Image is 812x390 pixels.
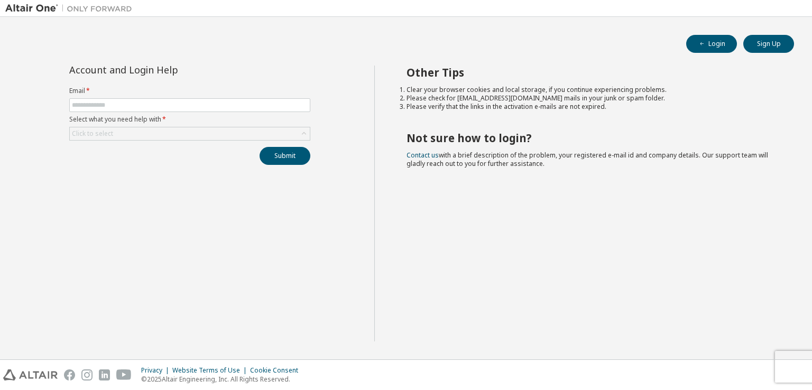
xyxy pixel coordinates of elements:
a: Contact us [407,151,439,160]
img: instagram.svg [81,369,93,380]
div: Click to select [70,127,310,140]
span: with a brief description of the problem, your registered e-mail id and company details. Our suppo... [407,151,768,168]
h2: Not sure how to login? [407,131,776,145]
h2: Other Tips [407,66,776,79]
div: Account and Login Help [69,66,262,74]
label: Email [69,87,310,95]
button: Sign Up [743,35,794,53]
button: Login [686,35,737,53]
div: Privacy [141,366,172,375]
img: Altair One [5,3,137,14]
p: © 2025 Altair Engineering, Inc. All Rights Reserved. [141,375,304,384]
label: Select what you need help with [69,115,310,124]
img: facebook.svg [64,369,75,380]
img: altair_logo.svg [3,369,58,380]
li: Clear your browser cookies and local storage, if you continue experiencing problems. [407,86,776,94]
img: linkedin.svg [99,369,110,380]
div: Cookie Consent [250,366,304,375]
button: Submit [260,147,310,165]
li: Please verify that the links in the activation e-mails are not expired. [407,103,776,111]
li: Please check for [EMAIL_ADDRESS][DOMAIN_NAME] mails in your junk or spam folder. [407,94,776,103]
div: Click to select [72,129,113,138]
img: youtube.svg [116,369,132,380]
div: Website Terms of Use [172,366,250,375]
